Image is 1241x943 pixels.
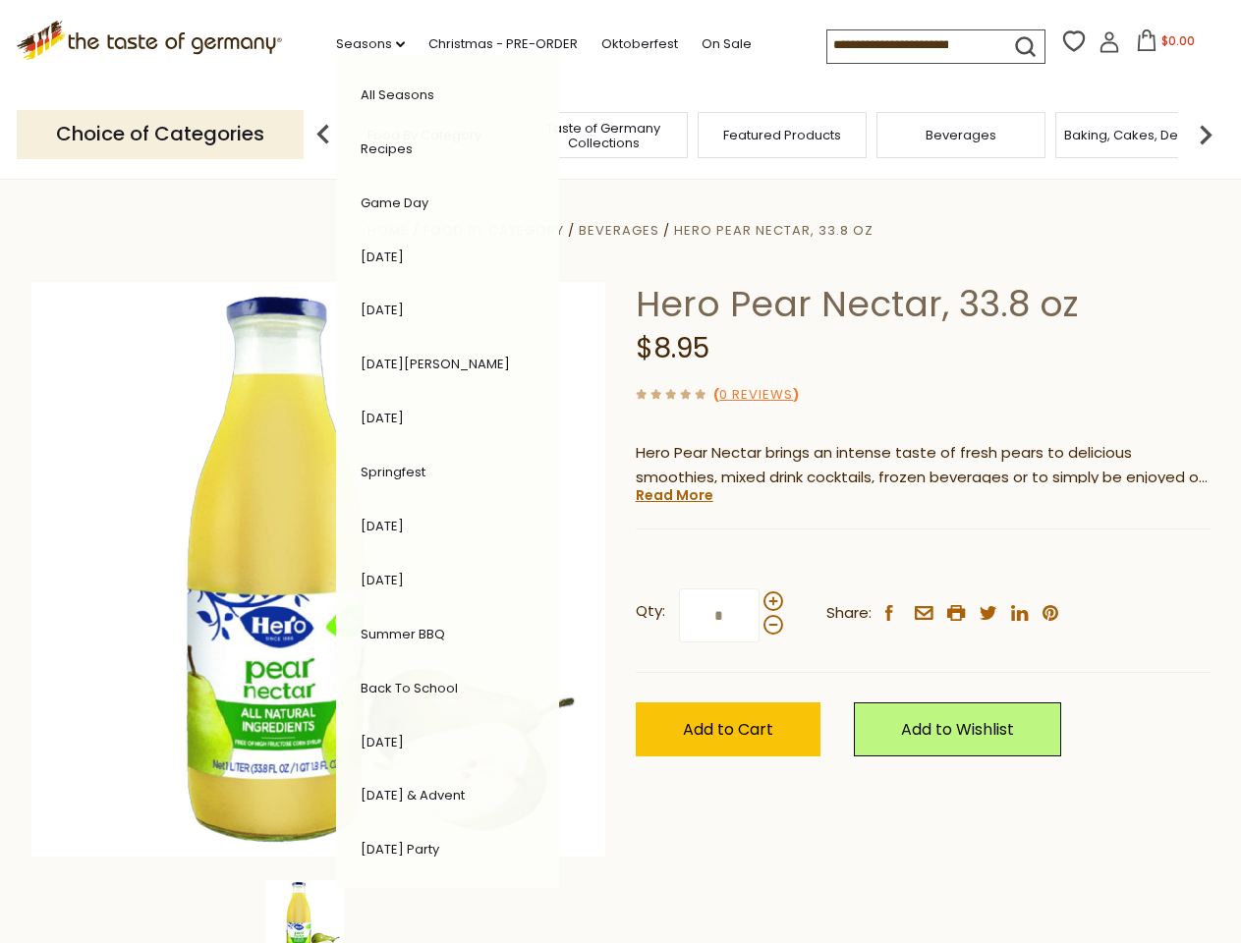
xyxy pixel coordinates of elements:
a: Featured Products [723,128,841,142]
p: Choice of Categories [17,110,304,158]
span: Share: [826,601,872,626]
a: Summer BBQ [361,625,445,643]
img: next arrow [1186,115,1225,154]
a: Christmas - PRE-ORDER [428,33,578,55]
a: Beverages [926,128,996,142]
a: Read More [636,485,713,505]
a: [DATE][PERSON_NAME] [361,355,510,373]
a: Beverages [579,221,659,240]
a: [DATE] & Advent [361,786,465,804]
span: Add to Cart [683,718,773,741]
a: 0 Reviews [719,385,793,406]
a: [DATE] [361,733,404,751]
a: Springfest [361,463,425,481]
a: [DATE] [361,571,404,589]
a: Seasons [336,33,405,55]
button: Add to Cart [636,702,820,756]
a: [DATE] [361,517,404,535]
a: Game Day [361,194,428,212]
a: Taste of Germany Collections [525,121,682,150]
a: [DATE] [361,301,404,319]
span: $8.95 [636,329,709,367]
a: [DATE] [361,409,404,427]
h1: Hero Pear Nectar, 33.8 oz [636,282,1211,326]
a: Back to School [361,679,458,697]
img: Hero Pear Nectar, 33.8 oz [31,282,606,857]
button: $0.00 [1124,29,1208,59]
a: Oktoberfest [601,33,678,55]
span: ( ) [713,385,799,404]
img: previous arrow [304,115,343,154]
a: Add to Wishlist [854,702,1061,756]
a: [DATE] Party [361,840,439,859]
a: On Sale [702,33,752,55]
p: Hero Pear Nectar brings an intense taste of fresh pears to delicious smoothies, mixed drink cockt... [636,441,1211,490]
strong: Qty: [636,599,665,624]
a: Baking, Cakes, Desserts [1064,128,1216,142]
a: All Seasons [361,85,434,104]
input: Qty: [679,588,760,642]
span: $0.00 [1161,32,1195,49]
a: [DATE] [361,248,404,266]
a: Hero Pear Nectar, 33.8 oz [674,221,874,240]
a: Recipes [361,139,413,158]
